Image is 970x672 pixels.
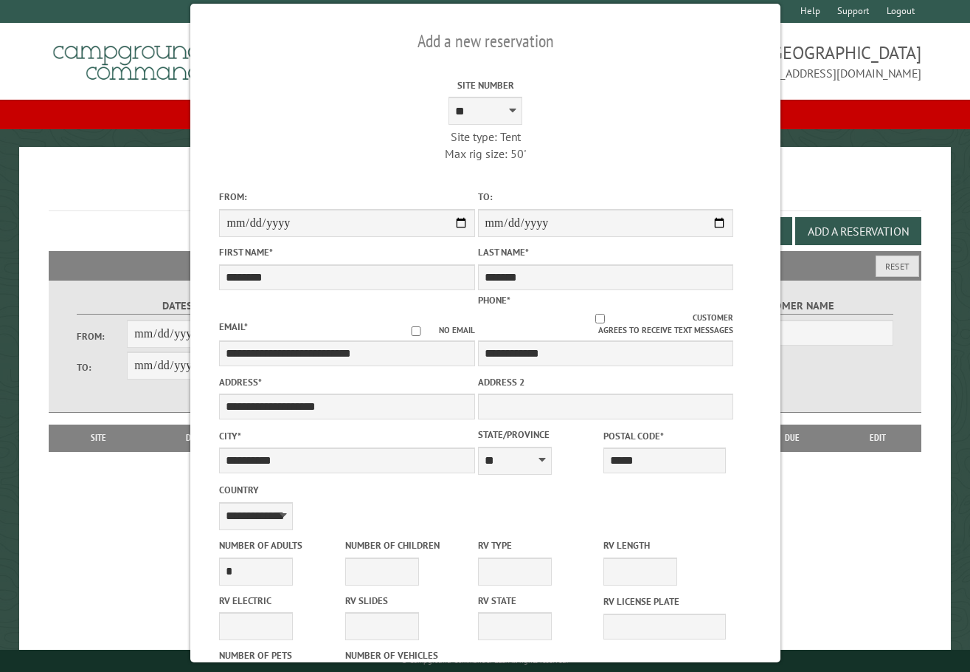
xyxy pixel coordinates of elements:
label: Number of Pets [219,648,342,662]
label: Address 2 [477,375,732,389]
label: No email [393,324,474,337]
div: Site type: Tent [357,128,612,145]
div: Max rig size: 50' [357,145,612,162]
input: Customer agrees to receive text messages [507,314,693,323]
label: Country [219,483,474,497]
small: © Campground Commander LLC. All rights reserved. [401,656,568,665]
label: State/Province [477,428,600,442]
label: To: [77,360,127,374]
h2: Add a new reservation [219,27,751,55]
label: RV Type [477,538,600,552]
label: Customer agrees to receive text messages [477,312,732,337]
label: Last Name [477,245,732,259]
label: City [219,429,474,443]
label: RV Slides [344,594,467,608]
label: RV Length [603,538,725,552]
label: Number of Vehicles [344,648,467,662]
h1: Reservations [49,171,922,211]
label: Phone [477,294,510,306]
label: RV State [477,594,600,608]
img: Campground Commander [49,29,233,86]
label: Address [219,375,474,389]
button: Add a Reservation [795,217,921,245]
label: Site Number [357,78,612,92]
label: Postal Code [603,429,725,443]
button: Reset [876,256,919,277]
label: RV Electric [219,594,342,608]
th: Site [56,425,141,451]
label: RV License Plate [603,594,725,608]
label: Dates [77,298,277,315]
h2: Filters [49,251,922,279]
label: Email [219,320,248,333]
input: No email [393,326,438,336]
label: Number of Adults [219,538,342,552]
label: Number of Children [344,538,467,552]
th: Edit [834,425,921,451]
th: Due [752,425,834,451]
label: First Name [219,245,474,259]
label: Customer Name [693,298,893,315]
label: From: [77,329,127,343]
label: To: [477,190,732,204]
th: Dates [141,425,252,451]
label: From: [219,190,474,204]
